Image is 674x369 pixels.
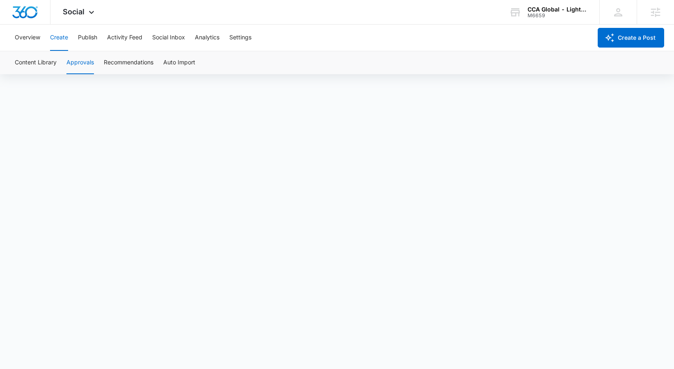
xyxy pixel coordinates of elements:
button: Content Library [15,51,57,74]
button: Recommendations [104,51,153,74]
button: Create a Post [598,28,664,48]
span: Social [63,7,85,16]
button: Activity Feed [107,25,142,51]
button: Publish [78,25,97,51]
div: account name [528,6,587,13]
button: Settings [229,25,251,51]
button: Approvals [66,51,94,74]
button: Create [50,25,68,51]
button: Overview [15,25,40,51]
button: Auto Import [163,51,195,74]
button: Analytics [195,25,219,51]
div: account id [528,13,587,18]
button: Social Inbox [152,25,185,51]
